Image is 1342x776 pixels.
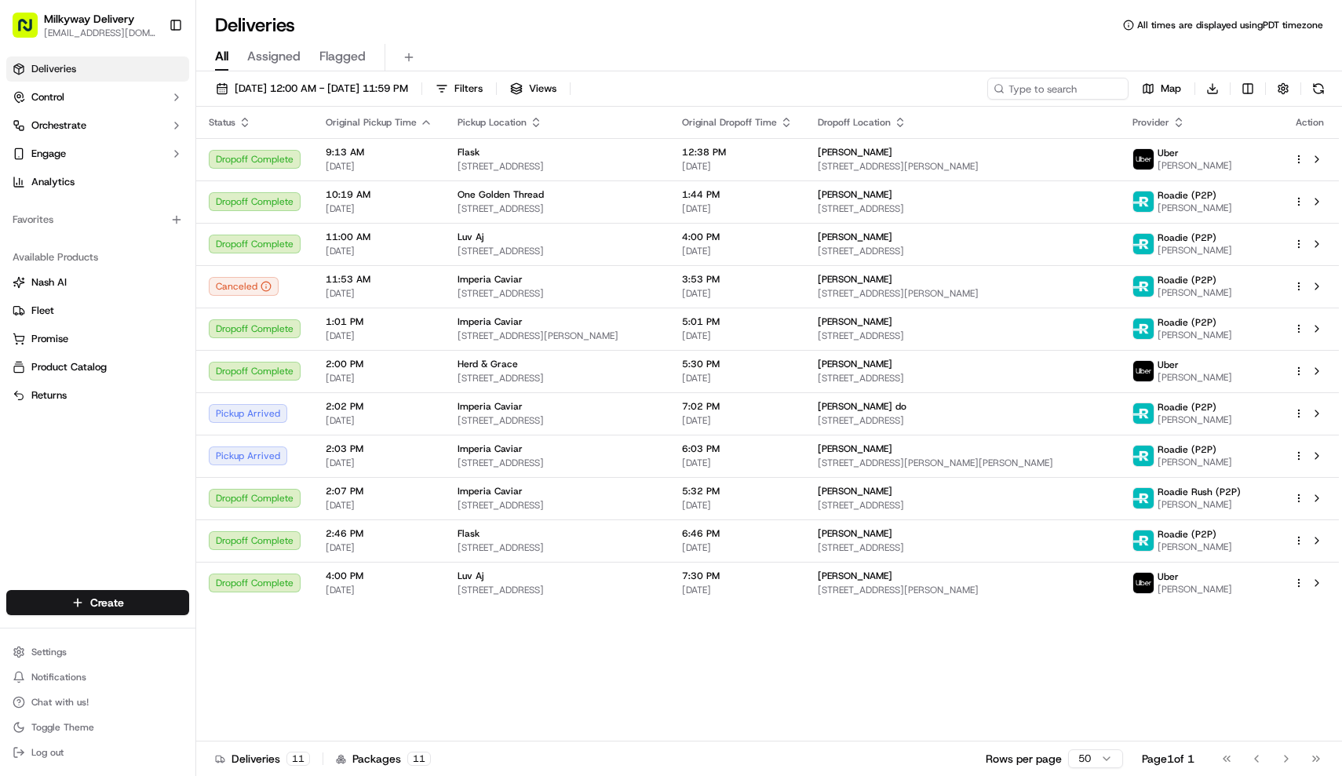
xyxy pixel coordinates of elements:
span: [DATE] [682,414,793,427]
span: [PERSON_NAME] [818,231,892,243]
span: Product Catalog [31,360,107,374]
span: [STREET_ADDRESS] [818,541,1107,554]
span: 9:13 AM [326,146,432,158]
div: Favorites [6,207,189,232]
a: Promise [13,332,183,346]
span: [DATE] [682,372,793,384]
a: Product Catalog [13,360,183,374]
span: [PERSON_NAME] [818,570,892,582]
button: Control [6,85,189,110]
span: Deliveries [31,62,76,76]
button: Toggle Theme [6,716,189,738]
span: 6:03 PM [682,443,793,455]
div: Page 1 of 1 [1142,751,1194,767]
button: Views [503,78,563,100]
span: Flask [458,527,480,540]
span: [STREET_ADDRESS] [818,414,1107,427]
button: Canceled [209,277,279,296]
span: Chat with us! [31,696,89,709]
span: Control [31,90,64,104]
span: Pickup Location [458,116,527,129]
span: Milkyway Delivery [44,11,134,27]
span: [DATE] [326,584,432,596]
span: [DATE] [326,330,432,342]
span: [PERSON_NAME] [1158,286,1232,299]
span: Roadie (P2P) [1158,231,1216,244]
span: Roadie (P2P) [1158,316,1216,329]
span: Filters [454,82,483,96]
span: [STREET_ADDRESS][PERSON_NAME][PERSON_NAME] [818,457,1107,469]
span: 3:53 PM [682,273,793,286]
button: Filters [428,78,490,100]
span: 11:53 AM [326,273,432,286]
span: Luv Aj [458,231,483,243]
span: Roadie (P2P) [1158,528,1216,541]
span: [DATE] 12:00 AM - [DATE] 11:59 PM [235,82,408,96]
span: Uber [1158,359,1179,371]
span: [PERSON_NAME] [818,443,892,455]
span: [PERSON_NAME] [1158,583,1232,596]
span: [STREET_ADDRESS] [818,245,1107,257]
span: [DATE] [682,457,793,469]
span: [STREET_ADDRESS][PERSON_NAME] [818,160,1107,173]
button: Milkyway Delivery[EMAIL_ADDRESS][DOMAIN_NAME] [6,6,162,44]
span: [DATE] [326,202,432,215]
span: [PERSON_NAME] [818,358,892,370]
a: Fleet [13,304,183,318]
span: [STREET_ADDRESS] [458,541,657,554]
button: Orchestrate [6,113,189,138]
span: [DATE] [682,584,793,596]
span: [STREET_ADDRESS] [458,499,657,512]
span: Imperia Caviar [458,273,523,286]
span: Roadie (P2P) [1158,401,1216,414]
button: Notifications [6,666,189,688]
button: Settings [6,641,189,663]
span: [EMAIL_ADDRESS][DOMAIN_NAME] [44,27,156,39]
span: [STREET_ADDRESS] [458,414,657,427]
div: Available Products [6,245,189,270]
div: Action [1293,116,1326,129]
span: Settings [31,646,67,658]
span: Notifications [31,671,86,683]
span: Roadie Rush (P2P) [1158,486,1241,498]
span: 11:00 AM [326,231,432,243]
button: Product Catalog [6,355,189,380]
button: Log out [6,741,189,763]
span: [DATE] [682,499,793,512]
button: Chat with us! [6,691,189,713]
button: [DATE] 12:00 AM - [DATE] 11:59 PM [209,78,415,100]
span: [STREET_ADDRESS] [458,584,657,596]
span: 12:38 PM [682,146,793,158]
span: Status [209,116,235,129]
span: [STREET_ADDRESS] [458,202,657,215]
span: [STREET_ADDRESS] [818,372,1107,384]
span: Returns [31,388,67,403]
span: [PERSON_NAME] [818,527,892,540]
span: Imperia Caviar [458,400,523,413]
span: [STREET_ADDRESS] [458,457,657,469]
span: [STREET_ADDRESS] [458,287,657,300]
span: [PERSON_NAME] [1158,159,1232,172]
div: 11 [407,752,431,766]
span: [STREET_ADDRESS] [458,372,657,384]
span: Nash AI [31,275,67,290]
span: [PERSON_NAME] [1158,371,1232,384]
span: Flagged [319,47,366,66]
img: roadie-logo-v2.jpg [1133,530,1154,551]
span: [DATE] [326,414,432,427]
img: roadie-logo-v2.jpg [1133,488,1154,508]
span: [STREET_ADDRESS] [458,160,657,173]
span: [PERSON_NAME] [1158,456,1232,468]
button: Returns [6,383,189,408]
span: Provider [1132,116,1169,129]
span: [PERSON_NAME] [818,485,892,497]
span: [DATE] [682,541,793,554]
span: Promise [31,332,68,346]
span: [STREET_ADDRESS][PERSON_NAME] [818,287,1107,300]
span: Assigned [247,47,301,66]
span: Luv Aj [458,570,483,582]
span: 2:03 PM [326,443,432,455]
span: Herd & Grace [458,358,518,370]
span: 5:30 PM [682,358,793,370]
